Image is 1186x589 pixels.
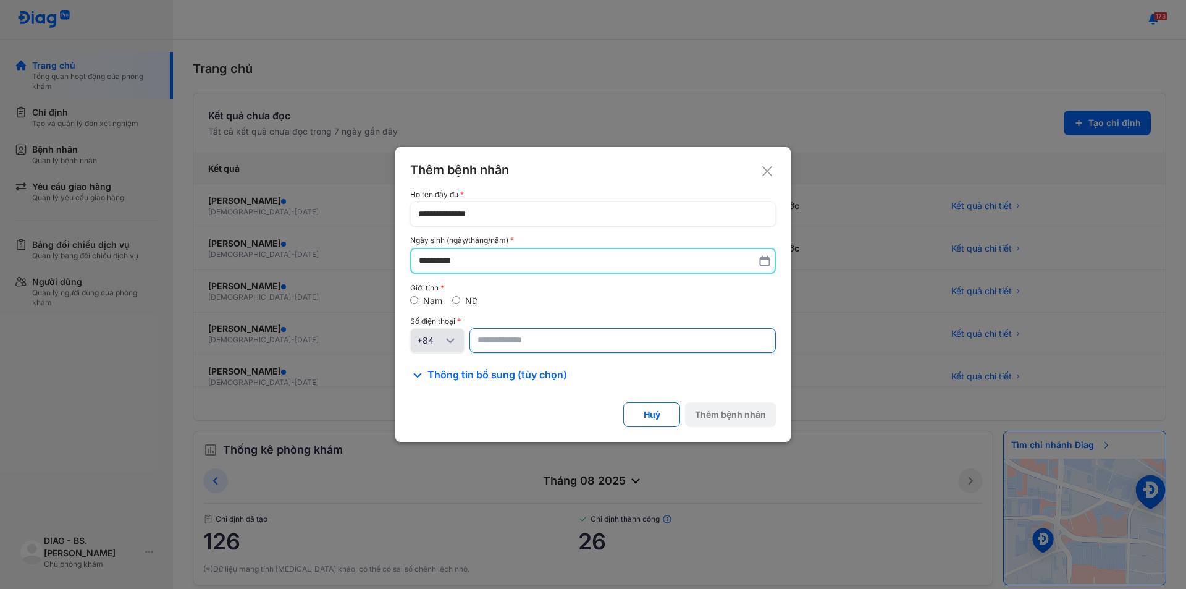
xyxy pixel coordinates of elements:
div: Số điện thoại [410,317,776,326]
div: Thêm bệnh nhân [695,409,766,421]
span: Thông tin bổ sung (tùy chọn) [427,368,567,383]
button: Huỷ [623,402,680,427]
label: Nữ [465,295,477,306]
div: Họ tên đầy đủ [410,190,776,199]
div: Giới tính [410,284,776,292]
div: Thêm bệnh nhân [410,162,776,178]
div: +84 [417,334,443,347]
label: Nam [423,295,442,306]
div: Ngày sinh (ngày/tháng/năm) [410,236,776,245]
button: Thêm bệnh nhân [685,402,776,427]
